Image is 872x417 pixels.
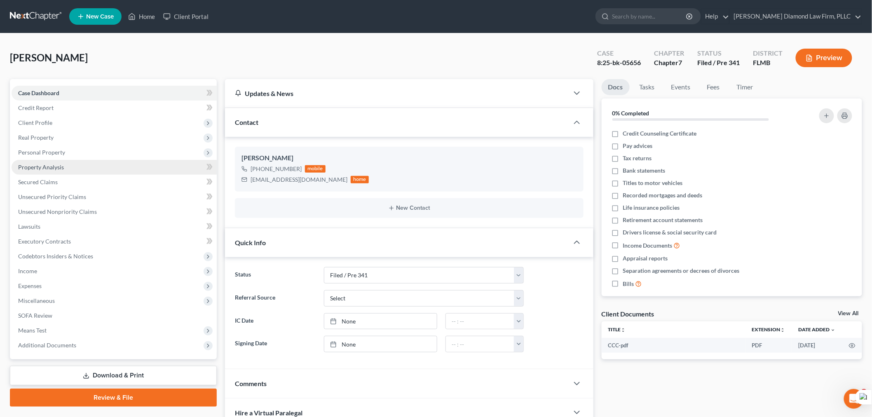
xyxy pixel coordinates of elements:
a: Help [701,9,729,24]
div: Status [697,49,740,58]
td: CCC-pdf [602,338,746,353]
span: Miscellaneous [18,297,55,304]
a: Date Added expand_more [799,326,836,333]
span: Retirement account statements [623,216,703,224]
span: Recorded mortgages and deeds [623,191,703,199]
div: [PHONE_NUMBER] [251,165,302,173]
label: Signing Date [231,336,320,352]
span: [PERSON_NAME] [10,52,88,63]
div: Updates & News [235,89,559,98]
span: Secured Claims [18,178,58,185]
span: Real Property [18,134,54,141]
td: [DATE] [792,338,842,353]
span: New Case [86,14,114,20]
td: PDF [745,338,792,353]
div: [EMAIL_ADDRESS][DOMAIN_NAME] [251,176,347,184]
span: Comments [235,380,267,387]
div: Chapter [654,58,684,68]
label: Referral Source [231,290,320,307]
input: -- : -- [446,336,514,352]
button: New Contact [241,205,577,211]
span: Drivers license & social security card [623,228,717,237]
a: Property Analysis [12,160,217,175]
span: Life insurance policies [623,204,680,212]
span: Executory Contracts [18,238,71,245]
i: expand_more [831,328,836,333]
span: Bank statements [623,166,666,175]
a: SOFA Review [12,308,217,323]
a: Fees [701,79,727,95]
span: Lawsuits [18,223,40,230]
span: SOFA Review [18,312,52,319]
input: Search by name... [612,9,687,24]
div: [PERSON_NAME] [241,153,577,163]
a: None [324,336,437,352]
a: Unsecured Nonpriority Claims [12,204,217,219]
span: Property Analysis [18,164,64,171]
span: Titles to motor vehicles [623,179,683,187]
a: Executory Contracts [12,234,217,249]
span: Tax returns [623,154,652,162]
a: Lawsuits [12,219,217,234]
span: Additional Documents [18,342,76,349]
input: -- : -- [446,314,514,329]
a: None [324,314,437,329]
span: Income [18,267,37,274]
span: Income Documents [623,241,673,250]
a: Events [665,79,697,95]
label: Status [231,267,320,283]
span: 7 [678,59,682,66]
a: [PERSON_NAME] Diamond Law Firm, PLLC [730,9,862,24]
span: Unsecured Priority Claims [18,193,86,200]
i: unfold_more [781,328,785,333]
iframe: Intercom live chat [844,389,864,409]
a: Client Portal [159,9,213,24]
span: Expenses [18,282,42,289]
span: Client Profile [18,119,52,126]
a: Credit Report [12,101,217,115]
label: IC Date [231,313,320,330]
span: Credit Counseling Certificate [623,129,697,138]
strong: 0% Completed [612,110,649,117]
a: View All [838,311,859,316]
span: Personal Property [18,149,65,156]
a: Secured Claims [12,175,217,190]
span: Unsecured Nonpriority Claims [18,208,97,215]
a: Timer [730,79,760,95]
a: Download & Print [10,366,217,385]
span: 4 [861,389,867,396]
span: Means Test [18,327,47,334]
div: Filed / Pre 341 [697,58,740,68]
span: Separation agreements or decrees of divorces [623,267,740,275]
div: Case [597,49,641,58]
a: Review & File [10,389,217,407]
span: Quick Info [235,239,266,246]
div: mobile [305,165,326,173]
a: Docs [602,79,630,95]
div: District [753,49,783,58]
span: Hire a Virtual Paralegal [235,409,302,417]
span: Bills [623,280,634,288]
a: Home [124,9,159,24]
a: Tasks [633,79,661,95]
div: Chapter [654,49,684,58]
a: Unsecured Priority Claims [12,190,217,204]
button: Preview [796,49,852,67]
a: Case Dashboard [12,86,217,101]
div: 8:25-bk-05656 [597,58,641,68]
span: Appraisal reports [623,254,668,262]
span: Case Dashboard [18,89,59,96]
i: unfold_more [621,328,626,333]
a: Titleunfold_more [608,326,626,333]
span: Contact [235,118,258,126]
div: home [351,176,369,183]
div: Client Documents [602,309,654,318]
div: FLMB [753,58,783,68]
span: Codebtors Insiders & Notices [18,253,93,260]
span: Pay advices [623,142,653,150]
a: Extensionunfold_more [752,326,785,333]
span: Credit Report [18,104,54,111]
